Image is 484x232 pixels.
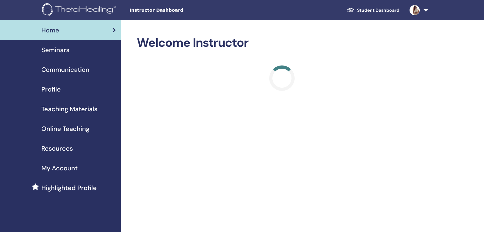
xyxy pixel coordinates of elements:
h2: Welcome Instructor [137,36,427,50]
span: Resources [41,144,73,153]
span: Online Teaching [41,124,89,133]
a: Student Dashboard [342,4,404,16]
span: Highlighted Profile [41,183,97,193]
img: logo.png [42,3,118,17]
img: default.jpg [410,5,420,15]
span: My Account [41,163,78,173]
span: Instructor Dashboard [130,7,225,14]
img: graduation-cap-white.svg [347,7,354,13]
span: Communication [41,65,89,74]
span: Home [41,25,59,35]
span: Teaching Materials [41,104,97,114]
span: Profile [41,85,61,94]
span: Seminars [41,45,69,55]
